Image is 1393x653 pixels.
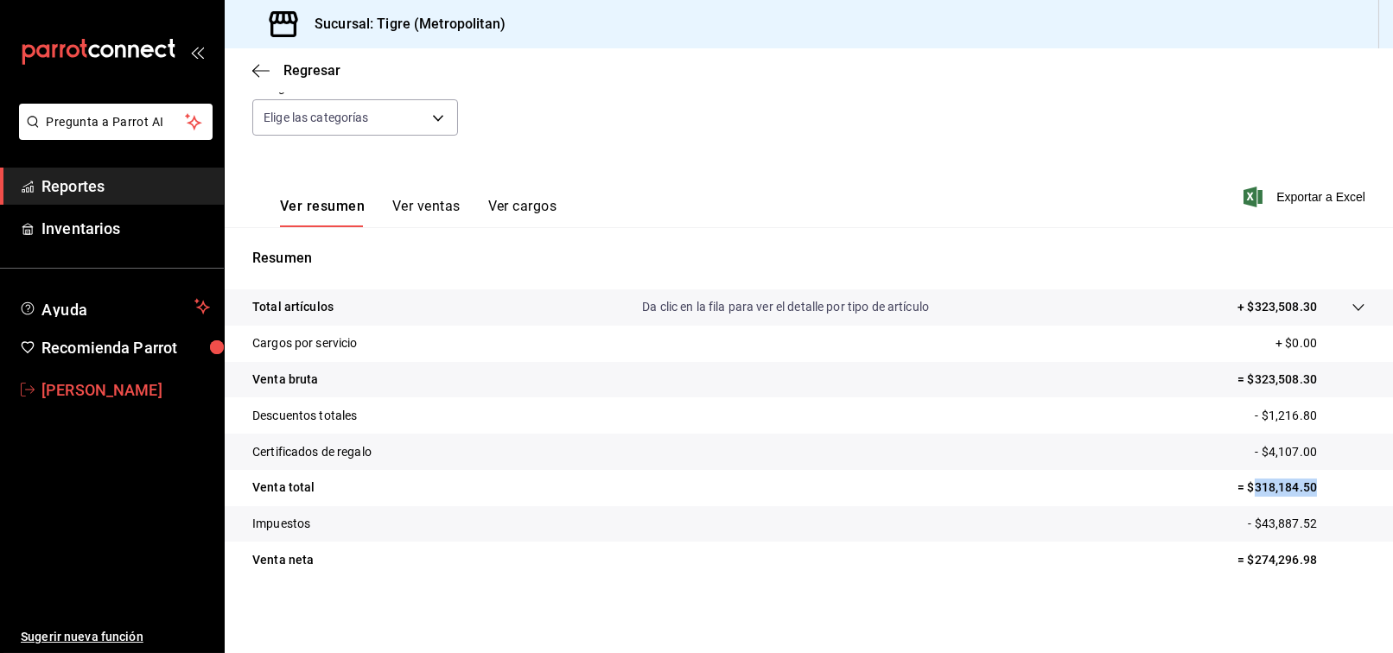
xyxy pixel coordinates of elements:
span: Elige las categorías [264,109,369,126]
button: open_drawer_menu [190,45,204,59]
a: Pregunta a Parrot AI [12,125,213,143]
p: Venta bruta [252,371,318,389]
button: Ver cargos [488,198,557,227]
button: Ver resumen [280,198,365,227]
p: = $318,184.50 [1237,479,1365,497]
p: Impuestos [252,515,310,533]
span: Sugerir nueva función [21,628,210,646]
p: Resumen [252,248,1365,269]
button: Pregunta a Parrot AI [19,104,213,140]
h3: Sucursal: Tigre (Metropolitan) [301,14,506,35]
span: Pregunta a Parrot AI [47,113,186,131]
p: Total artículos [252,298,334,316]
span: Recomienda Parrot [41,336,210,359]
p: - $1,216.80 [1256,407,1365,425]
p: + $323,508.30 [1237,298,1317,316]
span: Inventarios [41,217,210,240]
p: Cargos por servicio [252,334,358,352]
p: Descuentos totales [252,407,357,425]
p: = $323,508.30 [1237,371,1365,389]
span: Reportes [41,174,210,198]
button: Exportar a Excel [1247,187,1365,207]
p: - $43,887.52 [1248,515,1365,533]
p: Venta total [252,479,315,497]
p: Da clic en la fila para ver el detalle por tipo de artículo [642,298,929,316]
span: [PERSON_NAME] [41,378,210,402]
p: Venta neta [252,551,314,569]
p: + $0.00 [1275,334,1365,352]
p: Certificados de regalo [252,443,372,461]
button: Regresar [252,62,340,79]
p: - $4,107.00 [1256,443,1365,461]
span: Ayuda [41,296,188,317]
p: = $274,296.98 [1237,551,1365,569]
button: Ver ventas [392,198,461,227]
span: Regresar [283,62,340,79]
div: navigation tabs [280,198,557,227]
